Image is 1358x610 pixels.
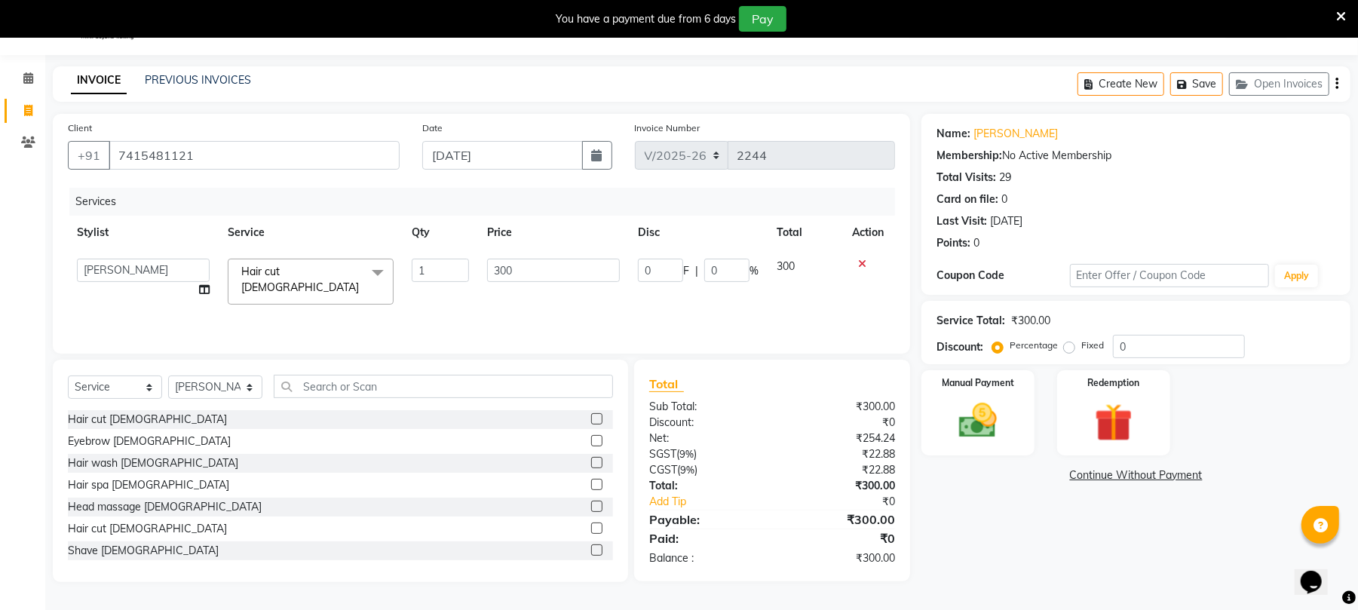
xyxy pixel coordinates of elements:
input: Enter Offer / Coupon Code [1070,264,1269,287]
a: [PERSON_NAME] [973,126,1058,142]
div: Shave [DEMOGRAPHIC_DATA] [68,543,219,559]
span: 9% [680,464,694,476]
iframe: chat widget [1295,550,1343,595]
span: 300 [777,259,795,273]
div: ₹300.00 [1011,313,1050,329]
div: No Active Membership [936,148,1335,164]
div: 29 [999,170,1011,185]
div: Membership: [936,148,1002,164]
span: SGST [649,447,676,461]
div: Total: [638,478,772,494]
label: Percentage [1010,339,1058,352]
div: ₹0 [772,415,906,431]
th: Total [768,216,843,250]
div: Balance : [638,550,772,566]
button: Pay [739,6,786,32]
label: Fixed [1081,339,1104,352]
label: Redemption [1087,376,1139,390]
div: ( ) [638,462,772,478]
div: ₹300.00 [772,478,906,494]
div: Paid: [638,529,772,547]
img: _gift.svg [1083,399,1145,446]
a: Add Tip [638,494,795,510]
div: Points: [936,235,970,251]
span: 9% [679,448,694,460]
input: Search or Scan [274,375,613,398]
span: Hair cut [DEMOGRAPHIC_DATA] [241,265,359,294]
span: F [683,263,689,279]
div: Hair cut [DEMOGRAPHIC_DATA] [68,521,227,537]
div: Total Visits: [936,170,996,185]
button: Open Invoices [1229,72,1329,96]
div: ₹22.88 [772,462,906,478]
div: ₹0 [772,529,906,547]
a: x [359,280,366,294]
th: Action [843,216,895,250]
th: Disc [629,216,768,250]
div: ₹300.00 [772,510,906,529]
div: Net: [638,431,772,446]
div: Eyebrow [DEMOGRAPHIC_DATA] [68,434,231,449]
img: _cash.svg [947,399,1009,443]
div: ₹0 [795,494,906,510]
div: Last Visit: [936,213,987,229]
span: Total [649,376,684,392]
div: Hair wash [DEMOGRAPHIC_DATA] [68,455,238,471]
label: Client [68,121,92,135]
div: You have a payment due from 6 days [556,11,736,27]
div: Hair cut [DEMOGRAPHIC_DATA] [68,412,227,428]
button: +91 [68,141,110,170]
div: 0 [1001,192,1007,207]
a: INVOICE [71,67,127,94]
div: Coupon Code [936,268,1069,284]
div: 0 [973,235,979,251]
button: Save [1170,72,1223,96]
div: Card on file: [936,192,998,207]
div: Discount: [638,415,772,431]
label: Date [422,121,443,135]
div: Service Total: [936,313,1005,329]
button: Create New [1078,72,1164,96]
button: Apply [1275,265,1318,287]
th: Service [219,216,403,250]
input: Search by Name/Mobile/Email/Code [109,141,400,170]
div: ( ) [638,446,772,462]
div: ₹22.88 [772,446,906,462]
div: ₹300.00 [772,399,906,415]
div: ₹254.24 [772,431,906,446]
th: Qty [403,216,478,250]
label: Manual Payment [942,376,1014,390]
a: Continue Without Payment [924,467,1347,483]
div: Head massage [DEMOGRAPHIC_DATA] [68,499,262,515]
div: [DATE] [990,213,1022,229]
span: | [695,263,698,279]
div: Services [69,188,906,216]
div: Payable: [638,510,772,529]
a: PREVIOUS INVOICES [145,73,251,87]
th: Stylist [68,216,219,250]
div: Name: [936,126,970,142]
label: Invoice Number [635,121,700,135]
div: ₹300.00 [772,550,906,566]
th: Price [478,216,629,250]
span: % [750,263,759,279]
div: Hair spa [DEMOGRAPHIC_DATA] [68,477,229,493]
div: Discount: [936,339,983,355]
span: CGST [649,463,677,477]
div: Sub Total: [638,399,772,415]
